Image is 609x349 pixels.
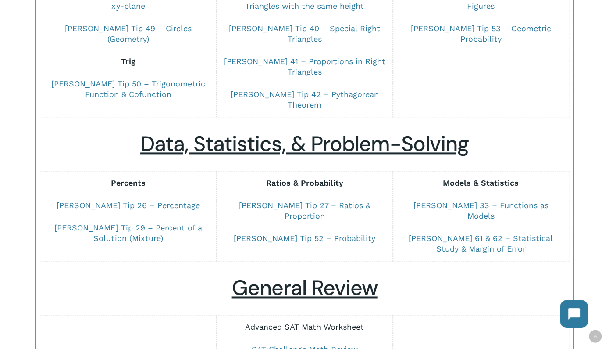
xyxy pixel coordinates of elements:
iframe: Chatbot [551,291,597,337]
a: [PERSON_NAME] Tip 29 – Percent of a Solution (Mixture) [54,223,202,243]
u: Data, Statistics, & Problem-Solving [140,130,469,158]
a: [PERSON_NAME] 61 & 62 – Statistical Study & Margin of Error [409,234,553,253]
strong: Models & Statistics [443,178,519,187]
a: [PERSON_NAME] 41 – Proportions in Right Triangles [224,57,385,76]
strong: Trig [121,57,135,66]
a: [PERSON_NAME] Tip 50 – Trigonometric Function & Cofunction [51,79,205,99]
a: [PERSON_NAME] Tip 40 – Special Right Triangles [229,24,380,43]
strong: Ratios & Probability [266,178,343,187]
strong: Percents [111,178,146,187]
u: General Review [232,274,378,302]
a: [PERSON_NAME] Tip 49 – Circles (Geometry) [65,24,192,43]
a: [PERSON_NAME] Tip 27 – Ratios & Proportion [239,201,370,220]
a: [PERSON_NAME] Tip 53 – Geometric Probability [411,24,551,43]
a: [PERSON_NAME] Tip 26 – Percentage [57,201,200,210]
a: [PERSON_NAME] Tip 42 – Pythagorean Theorem [230,90,378,109]
a: Advanced SAT Math Worksheet [245,322,364,331]
a: [PERSON_NAME] 33 – Functions as Models [413,201,548,220]
a: [PERSON_NAME] Tip 52 – Probability [234,234,375,243]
